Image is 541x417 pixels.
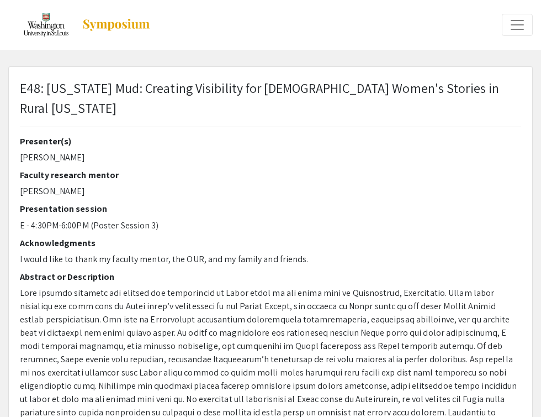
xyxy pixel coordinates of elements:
img: Spring 2023 Undergraduate Research Symposium [22,11,71,39]
h2: Presentation session [20,204,521,214]
a: Spring 2023 Undergraduate Research Symposium [8,11,151,39]
p: E48: [US_STATE] Mud: Creating Visibility for [DEMOGRAPHIC_DATA] Women's Stories in Rural [US_STATE] [20,78,521,118]
h2: Acknowledgments [20,238,521,248]
h2: Abstract or Description [20,272,521,282]
p: I would like to thank my faculty mentor, the OUR, and my family and friends. [20,253,521,266]
h2: Faculty research mentor [20,170,521,180]
p: E - 4:30PM-6:00PM (Poster Session 3) [20,219,521,232]
img: Symposium by ForagerOne [82,18,151,32]
p: [PERSON_NAME] [20,151,521,164]
h2: Presenter(s) [20,136,521,147]
p: [PERSON_NAME] [20,185,521,198]
button: Expand or Collapse Menu [502,14,533,36]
